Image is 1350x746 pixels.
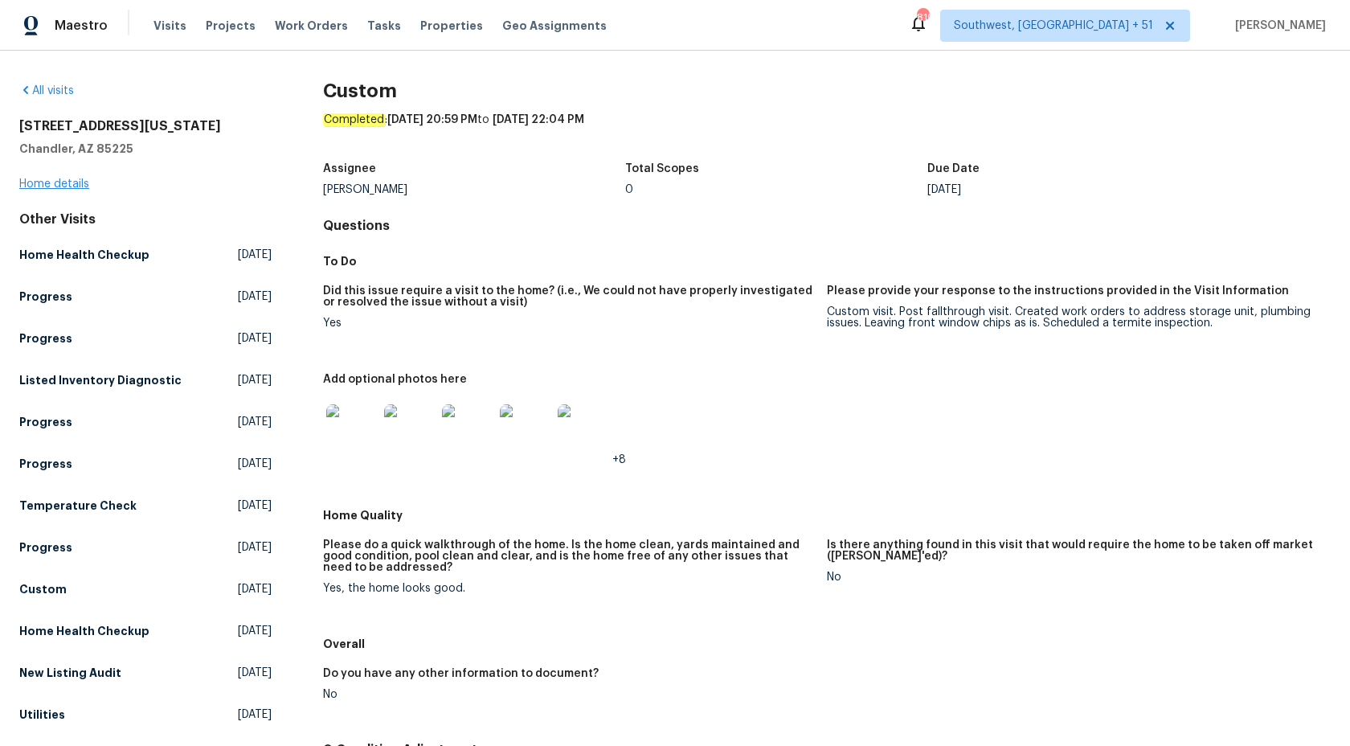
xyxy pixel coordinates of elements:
[19,658,272,687] a: New Listing Audit[DATE]
[19,491,272,520] a: Temperature Check[DATE]
[19,408,272,437] a: Progress[DATE]
[19,700,272,729] a: Utilities[DATE]
[323,318,814,329] div: Yes
[323,184,625,195] div: [PERSON_NAME]
[238,581,272,597] span: [DATE]
[323,163,376,174] h5: Assignee
[323,253,1331,269] h5: To Do
[19,289,72,305] h5: Progress
[323,636,1331,652] h5: Overall
[19,539,72,555] h5: Progress
[238,707,272,723] span: [DATE]
[19,575,272,604] a: Custom[DATE]
[19,366,272,395] a: Listed Inventory Diagnostic[DATE]
[927,184,1229,195] div: [DATE]
[1229,18,1326,34] span: [PERSON_NAME]
[238,414,272,430] span: [DATE]
[238,498,272,514] span: [DATE]
[19,665,121,681] h5: New Listing Audit
[323,539,814,573] h5: Please do a quick walkthrough of the home. Is the home clean, yards maintained and good condition...
[502,18,607,34] span: Geo Assignments
[19,533,272,562] a: Progress[DATE]
[19,85,74,96] a: All visits
[323,668,599,679] h5: Do you have any other information to document?
[19,282,272,311] a: Progress[DATE]
[19,372,182,388] h5: Listed Inventory Diagnostic
[19,247,149,263] h5: Home Health Checkup
[387,114,477,125] span: [DATE] 20:59 PM
[323,583,814,594] div: Yes, the home looks good.
[493,114,584,125] span: [DATE] 22:04 PM
[625,163,699,174] h5: Total Scopes
[238,456,272,472] span: [DATE]
[19,623,149,639] h5: Home Health Checkup
[323,374,467,385] h5: Add optional photos here
[238,330,272,346] span: [DATE]
[238,665,272,681] span: [DATE]
[19,414,72,430] h5: Progress
[238,539,272,555] span: [DATE]
[917,10,928,26] div: 819
[19,498,137,514] h5: Temperature Check
[19,211,272,227] div: Other Visits
[420,18,483,34] span: Properties
[827,539,1318,562] h5: Is there anything found in this visit that would require the home to be taken off market ([PERSON...
[19,617,272,646] a: Home Health Checkup[DATE]
[19,581,67,597] h5: Custom
[153,18,186,34] span: Visits
[954,18,1153,34] span: Southwest, [GEOGRAPHIC_DATA] + 51
[19,449,272,478] a: Progress[DATE]
[19,141,272,157] h5: Chandler, AZ 85225
[19,330,72,346] h5: Progress
[827,572,1318,583] div: No
[323,218,1331,234] h4: Questions
[323,112,1331,154] div: : to
[927,163,980,174] h5: Due Date
[238,247,272,263] span: [DATE]
[238,623,272,639] span: [DATE]
[323,689,814,700] div: No
[19,178,89,190] a: Home details
[827,285,1289,297] h5: Please provide your response to the instructions provided in the Visit Information
[323,285,814,308] h5: Did this issue require a visit to the home? (i.e., We could not have properly investigated or res...
[323,507,1331,523] h5: Home Quality
[275,18,348,34] span: Work Orders
[323,83,1331,99] h2: Custom
[19,240,272,269] a: Home Health Checkup[DATE]
[238,372,272,388] span: [DATE]
[625,184,927,195] div: 0
[323,113,385,126] em: Completed
[19,456,72,472] h5: Progress
[19,707,65,723] h5: Utilities
[19,118,272,134] h2: [STREET_ADDRESS][US_STATE]
[19,324,272,353] a: Progress[DATE]
[238,289,272,305] span: [DATE]
[367,20,401,31] span: Tasks
[55,18,108,34] span: Maestro
[612,454,626,465] span: +8
[827,306,1318,329] div: Custom visit. Post fallthrough visit. Created work orders to address storage unit, plumbing issue...
[206,18,256,34] span: Projects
